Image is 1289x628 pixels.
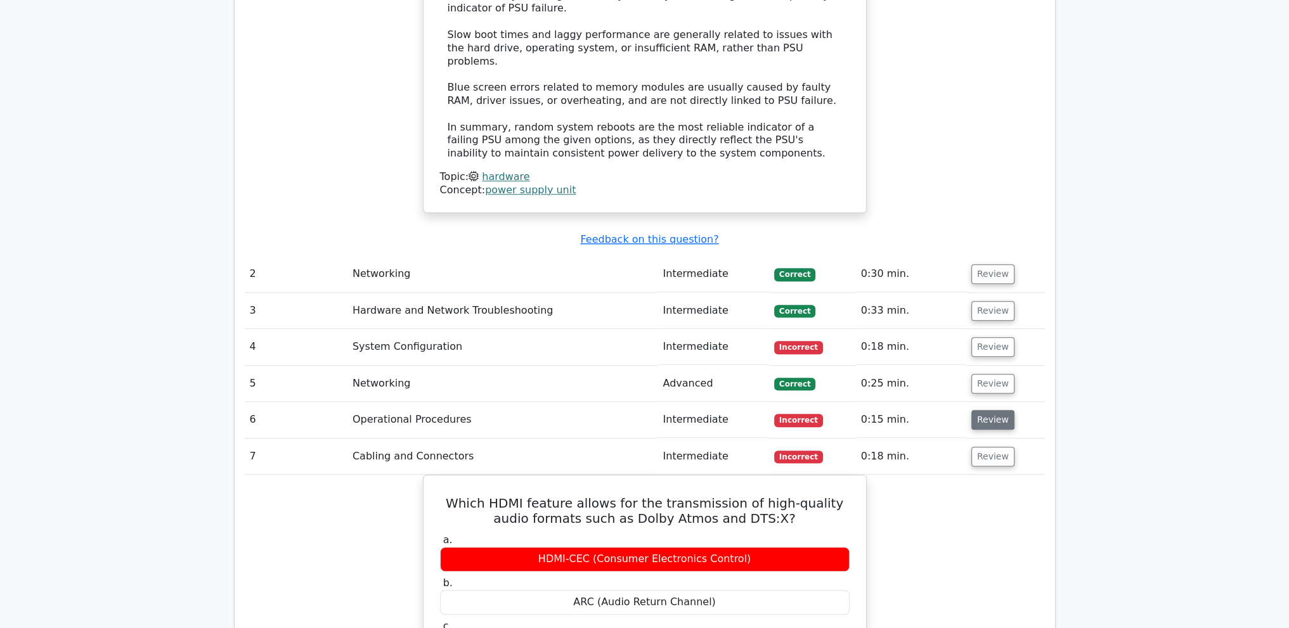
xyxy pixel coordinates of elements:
[245,256,347,292] td: 2
[439,496,851,526] h5: Which HDMI feature allows for the transmission of high-quality audio formats such as Dolby Atmos ...
[774,378,815,390] span: Correct
[774,268,815,281] span: Correct
[774,341,823,354] span: Incorrect
[657,293,769,329] td: Intermediate
[856,439,966,475] td: 0:18 min.
[657,366,769,402] td: Advanced
[245,293,347,329] td: 3
[245,402,347,438] td: 6
[856,293,966,329] td: 0:33 min.
[856,329,966,365] td: 0:18 min.
[580,233,718,245] a: Feedback on this question?
[657,402,769,438] td: Intermediate
[971,264,1014,284] button: Review
[347,366,658,402] td: Networking
[657,439,769,475] td: Intermediate
[347,256,658,292] td: Networking
[440,547,850,572] div: HDMI-CEC (Consumer Electronics Control)
[774,305,815,317] span: Correct
[485,184,576,196] a: power supply unit
[347,329,658,365] td: System Configuration
[971,447,1014,466] button: Review
[443,534,453,546] span: a.
[245,366,347,402] td: 5
[245,439,347,475] td: 7
[971,337,1014,357] button: Review
[856,366,966,402] td: 0:25 min.
[482,170,529,183] a: hardware
[971,410,1014,430] button: Review
[440,590,850,615] div: ARC (Audio Return Channel)
[245,329,347,365] td: 4
[657,256,769,292] td: Intermediate
[774,451,823,463] span: Incorrect
[347,402,658,438] td: Operational Procedures
[971,374,1014,394] button: Review
[856,256,966,292] td: 0:30 min.
[856,402,966,438] td: 0:15 min.
[440,170,850,184] div: Topic:
[440,184,850,197] div: Concept:
[347,439,658,475] td: Cabling and Connectors
[774,414,823,426] span: Incorrect
[971,301,1014,321] button: Review
[347,293,658,329] td: Hardware and Network Troubleshooting
[443,577,453,589] span: b.
[657,329,769,365] td: Intermediate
